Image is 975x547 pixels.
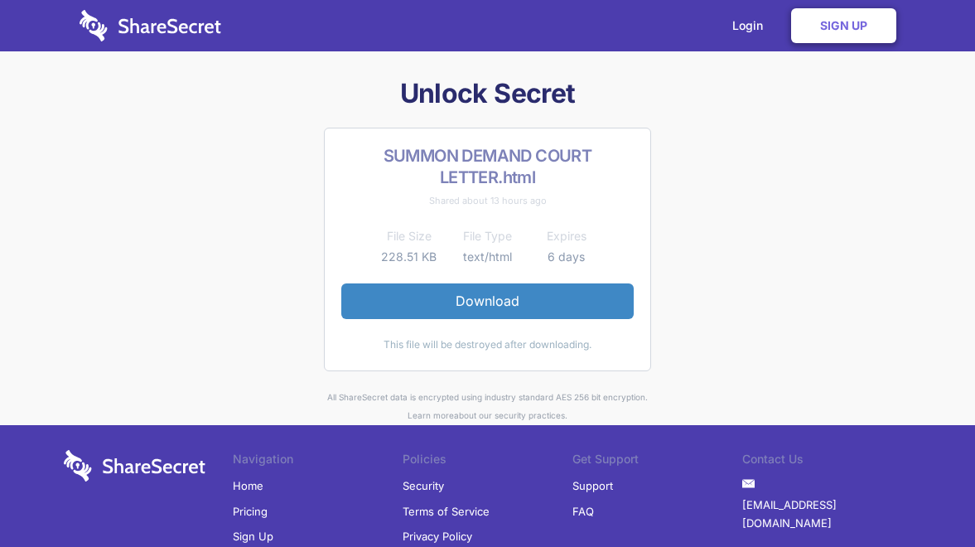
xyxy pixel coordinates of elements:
a: Support [572,473,613,498]
div: This file will be destroyed after downloading. [341,336,634,354]
a: Security [403,473,444,498]
a: FAQ [572,499,594,524]
a: Sign Up [791,8,896,43]
a: Home [233,473,263,498]
li: Contact Us [742,450,912,473]
li: Navigation [233,450,403,473]
li: Policies [403,450,572,473]
img: logo-wordmark-white-trans-d4663122ce5f474addd5e946df7df03e33cb6a1c49d2221995e7729f52c070b2.svg [80,10,221,41]
td: 228.51 KB [369,247,448,267]
th: Expires [527,226,606,246]
th: File Size [369,226,448,246]
a: Download [341,283,634,318]
td: 6 days [527,247,606,267]
h1: Unlock Secret [64,76,912,111]
a: Pricing [233,499,268,524]
h2: SUMMON DEMAND COURT LETTER.html [341,145,634,188]
td: text/html [448,247,527,267]
a: [EMAIL_ADDRESS][DOMAIN_NAME] [742,492,912,536]
a: Learn more [408,410,454,420]
div: Shared about 13 hours ago [341,191,634,210]
div: All ShareSecret data is encrypted using industry standard AES 256 bit encryption. about our secur... [64,388,912,425]
a: Terms of Service [403,499,490,524]
li: Get Support [572,450,742,473]
th: File Type [448,226,527,246]
img: logo-wordmark-white-trans-d4663122ce5f474addd5e946df7df03e33cb6a1c49d2221995e7729f52c070b2.svg [64,450,205,482]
